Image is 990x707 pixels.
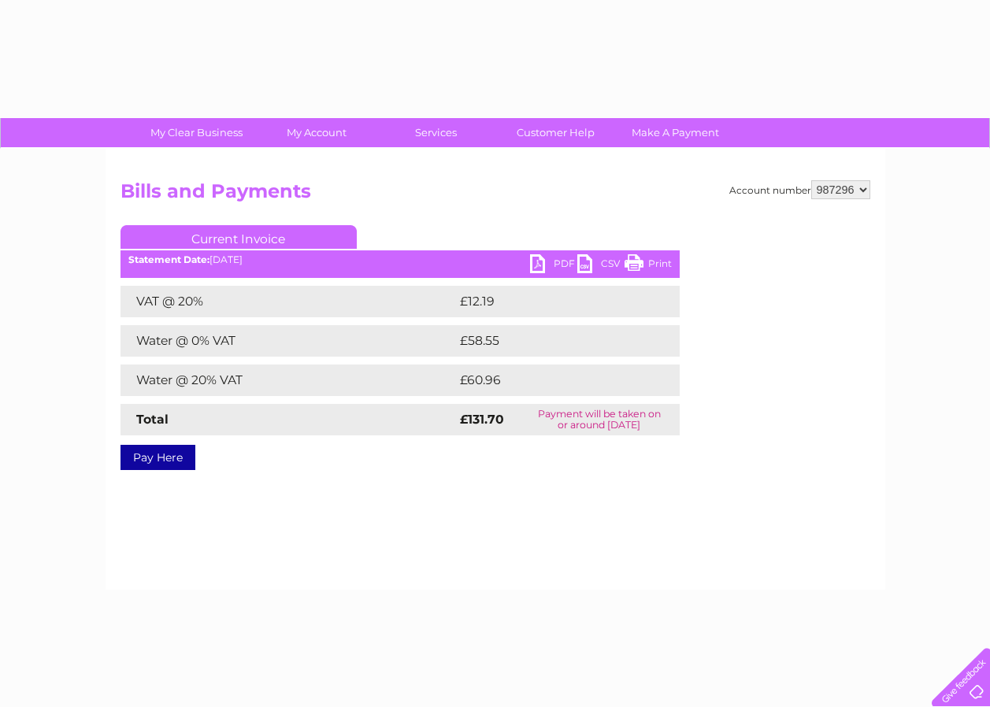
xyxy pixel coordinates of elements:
[610,118,740,147] a: Make A Payment
[456,365,649,396] td: £60.96
[577,254,625,277] a: CSV
[519,404,679,435] td: Payment will be taken on or around [DATE]
[121,365,456,396] td: Water @ 20% VAT
[625,254,672,277] a: Print
[456,325,647,357] td: £58.55
[121,325,456,357] td: Water @ 0% VAT
[371,118,501,147] a: Services
[121,180,870,210] h2: Bills and Payments
[121,254,680,265] div: [DATE]
[251,118,381,147] a: My Account
[460,412,504,427] strong: £131.70
[121,445,195,470] a: Pay Here
[456,286,645,317] td: £12.19
[136,412,169,427] strong: Total
[491,118,621,147] a: Customer Help
[729,180,870,199] div: Account number
[530,254,577,277] a: PDF
[121,225,357,249] a: Current Invoice
[132,118,261,147] a: My Clear Business
[128,254,209,265] b: Statement Date:
[121,286,456,317] td: VAT @ 20%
